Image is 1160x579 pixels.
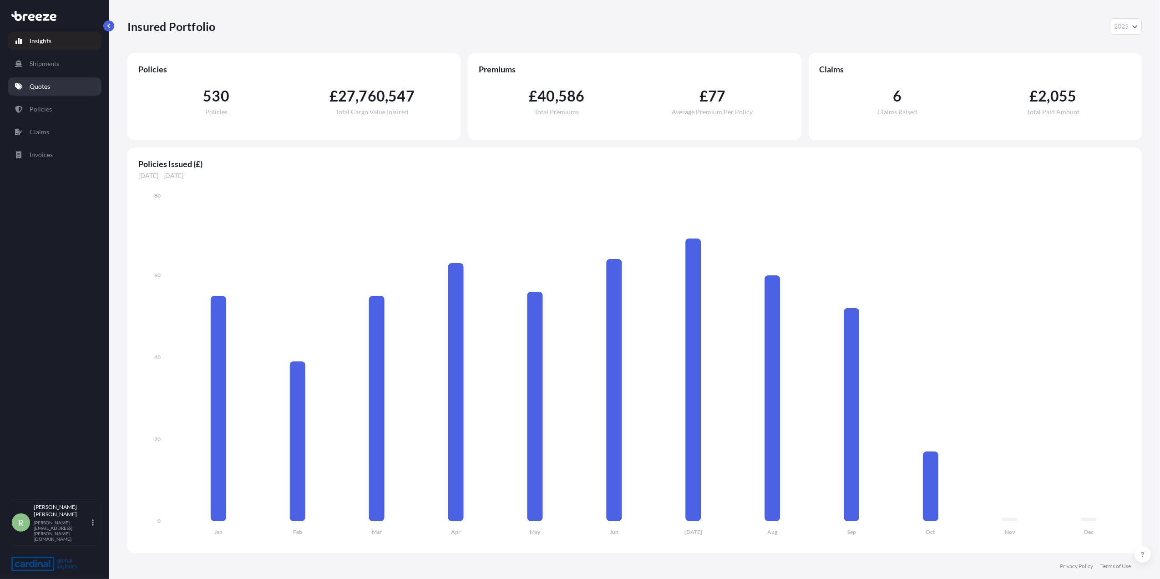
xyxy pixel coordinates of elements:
span: 530 [203,89,229,103]
span: 6 [893,89,902,103]
span: 547 [388,89,415,103]
p: [PERSON_NAME] [PERSON_NAME] [34,503,90,518]
span: Policies Issued (£) [138,158,1131,169]
span: 27 [338,89,355,103]
a: Quotes [8,77,101,96]
tspan: Apr [451,529,461,536]
span: £ [1029,89,1038,103]
tspan: [DATE] [684,529,702,536]
span: £ [329,89,338,103]
span: £ [699,89,708,103]
a: Shipments [8,55,101,73]
span: , [385,89,388,103]
p: Insured Portfolio [127,19,215,34]
tspan: Mar [372,529,382,536]
img: organization-logo [11,557,77,571]
span: 2 [1038,89,1047,103]
span: Total Cargo Value Insured [335,109,408,115]
span: £ [529,89,537,103]
span: Total Premiums [534,109,579,115]
p: Quotes [30,82,50,91]
tspan: Jun [610,529,618,536]
tspan: Feb [293,529,302,536]
a: Policies [8,100,101,118]
p: [PERSON_NAME][EMAIL_ADDRESS][PERSON_NAME][DOMAIN_NAME] [34,520,90,542]
tspan: 60 [154,272,161,279]
p: Invoices [30,150,53,159]
span: 586 [558,89,585,103]
span: Premiums [479,64,790,75]
span: , [555,89,558,103]
p: Claims [30,127,49,137]
span: 77 [708,89,725,103]
a: Insights [8,32,101,50]
tspan: 20 [154,436,161,442]
span: Policies [205,109,228,115]
span: Claims Raised [877,109,917,115]
tspan: 0 [157,518,161,524]
p: Insights [30,36,51,46]
span: R [18,518,24,527]
button: Year Selector [1110,18,1142,35]
a: Claims [8,123,101,141]
span: Claims [820,64,1131,75]
a: Privacy Policy [1060,563,1093,570]
tspan: May [530,529,541,536]
tspan: Jan [214,529,223,536]
tspan: Nov [1005,529,1015,536]
p: Shipments [30,59,59,68]
tspan: Aug [767,529,778,536]
p: Policies [30,105,52,114]
tspan: 40 [154,354,161,361]
span: 2025 [1114,22,1129,31]
tspan: Sep [847,529,856,536]
a: Terms of Use [1100,563,1131,570]
span: [DATE] - [DATE] [138,171,1131,180]
span: , [355,89,359,103]
tspan: Dec [1084,529,1094,536]
a: Invoices [8,146,101,164]
span: Average Premium Per Policy [672,109,753,115]
span: Total Paid Amount [1027,109,1079,115]
span: , [1047,89,1050,103]
span: 760 [359,89,385,103]
span: Policies [138,64,450,75]
tspan: Oct [926,529,936,536]
span: 40 [537,89,555,103]
tspan: 80 [154,192,161,199]
span: 055 [1050,89,1077,103]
